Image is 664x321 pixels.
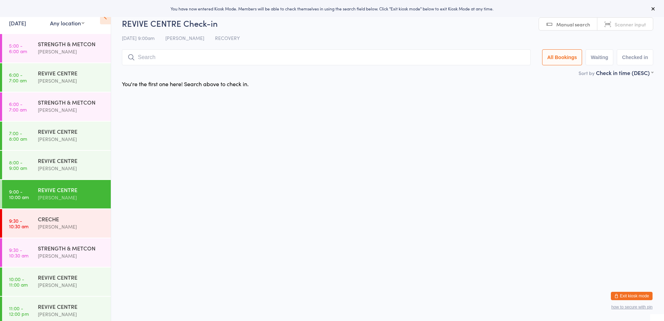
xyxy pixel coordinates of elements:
div: STRENGTH & METCON [38,98,105,106]
time: 11:00 - 12:00 pm [9,305,29,316]
div: REVIVE CENTRE [38,273,105,281]
div: STRENGTH & METCON [38,244,105,252]
div: Check in time (DESC) [596,69,653,76]
span: Manual search [556,21,590,28]
div: [PERSON_NAME] [38,164,105,172]
button: Exit kiosk mode [611,292,653,300]
div: REVIVE CENTRE [38,186,105,194]
span: RECOVERY [215,34,240,41]
span: [PERSON_NAME] [165,34,204,41]
div: You have now entered Kiosk Mode. Members will be able to check themselves in using the search fie... [11,6,653,11]
div: CRECHE [38,215,105,223]
label: Sort by [579,69,595,76]
a: 8:00 -9:00 amREVIVE CENTRE[PERSON_NAME] [2,151,111,179]
div: [PERSON_NAME] [38,281,105,289]
time: 9:00 - 10:00 am [9,189,29,200]
div: [PERSON_NAME] [38,106,105,114]
div: [PERSON_NAME] [38,77,105,85]
div: [PERSON_NAME] [38,135,105,143]
div: Any location [50,19,84,27]
div: [PERSON_NAME] [38,223,105,231]
button: how to secure with pin [611,305,653,310]
div: [PERSON_NAME] [38,194,105,201]
time: 6:00 - 7:00 am [9,101,27,112]
div: REVIVE CENTRE [38,303,105,310]
input: Search [122,49,531,65]
a: 9:30 -10:30 amCRECHE[PERSON_NAME] [2,209,111,238]
time: 10:00 - 11:00 am [9,276,28,287]
button: Checked in [617,49,653,65]
a: 9:00 -10:00 amREVIVE CENTRE[PERSON_NAME] [2,180,111,208]
a: 10:00 -11:00 amREVIVE CENTRE[PERSON_NAME] [2,267,111,296]
div: REVIVE CENTRE [38,69,105,77]
div: REVIVE CENTRE [38,127,105,135]
a: 6:00 -7:00 amSTRENGTH & METCON[PERSON_NAME] [2,92,111,121]
button: All Bookings [542,49,582,65]
div: REVIVE CENTRE [38,157,105,164]
time: 8:00 - 9:00 am [9,159,27,171]
div: [PERSON_NAME] [38,252,105,260]
button: Waiting [586,49,613,65]
a: 7:00 -8:00 amREVIVE CENTRE[PERSON_NAME] [2,122,111,150]
span: [DATE] 9:00am [122,34,155,41]
time: 9:30 - 10:30 am [9,218,28,229]
a: 5:00 -6:00 amSTRENGTH & METCON[PERSON_NAME] [2,34,111,63]
a: 6:00 -7:00 amREVIVE CENTRE[PERSON_NAME] [2,63,111,92]
time: 5:00 - 6:00 am [9,43,27,54]
div: STRENGTH & METCON [38,40,105,48]
div: [PERSON_NAME] [38,48,105,56]
a: [DATE] [9,19,26,27]
time: 7:00 - 8:00 am [9,130,27,141]
span: Scanner input [615,21,646,28]
div: [PERSON_NAME] [38,310,105,318]
h2: REVIVE CENTRE Check-in [122,17,653,29]
a: 9:30 -10:30 amSTRENGTH & METCON[PERSON_NAME] [2,238,111,267]
time: 9:30 - 10:30 am [9,247,28,258]
div: You're the first one here! Search above to check in. [122,80,249,88]
time: 6:00 - 7:00 am [9,72,27,83]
